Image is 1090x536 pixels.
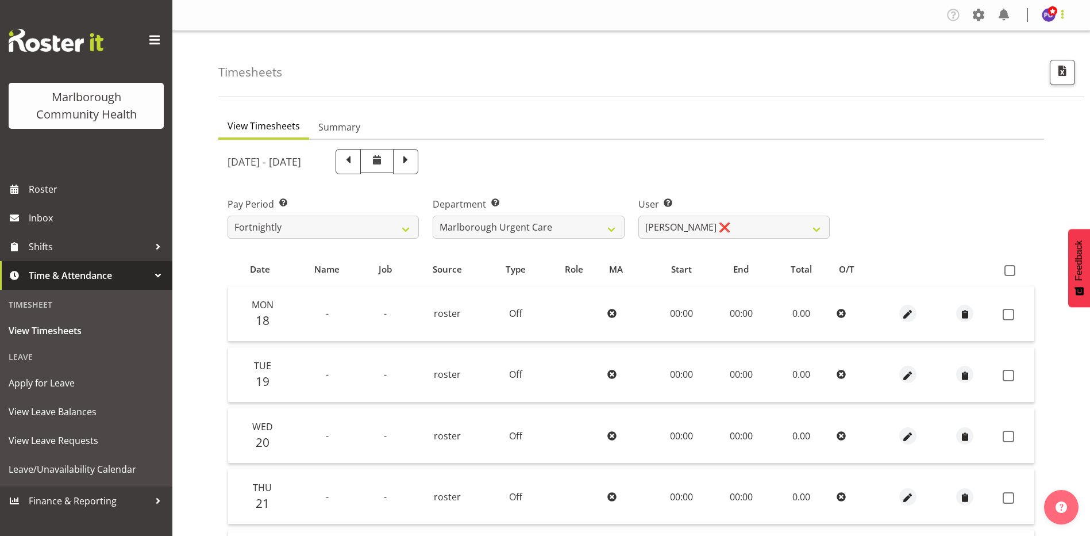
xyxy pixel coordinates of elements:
[3,455,170,484] a: Leave/Unavailability Calendar
[733,263,749,276] span: End
[712,347,770,403] td: 00:00
[384,430,387,442] span: -
[29,181,167,198] span: Roster
[433,197,624,211] label: Department
[839,263,854,276] span: O/T
[434,430,461,442] span: roster
[3,345,170,369] div: Leave
[651,469,712,524] td: 00:00
[252,420,273,433] span: Wed
[486,347,545,403] td: Off
[3,397,170,426] a: View Leave Balances
[770,286,832,342] td: 0.00
[9,461,164,478] span: Leave/Unavailability Calendar
[1056,501,1067,513] img: help-xxl-2.png
[3,426,170,455] a: View Leave Requests
[20,89,152,123] div: Marlborough Community Health
[228,155,301,168] h5: [DATE] - [DATE]
[326,368,329,381] span: -
[384,491,387,503] span: -
[565,263,583,276] span: Role
[671,263,692,276] span: Start
[228,197,419,211] label: Pay Period
[256,434,269,450] span: 20
[9,29,103,52] img: Rosterit website logo
[1050,60,1075,85] button: Export CSV
[228,119,300,133] span: View Timesheets
[9,374,164,392] span: Apply for Leave
[384,368,387,381] span: -
[434,307,461,320] span: roster
[326,430,329,442] span: -
[318,120,360,134] span: Summary
[3,293,170,316] div: Timesheet
[256,312,269,328] span: 18
[638,197,830,211] label: User
[9,432,164,449] span: View Leave Requests
[1068,229,1090,307] button: Feedback - Show survey
[1042,8,1056,22] img: payroll-officer11877.jpg
[218,66,282,79] h4: Timesheets
[770,408,832,464] td: 0.00
[651,347,712,403] td: 00:00
[609,263,623,276] span: MA
[29,267,149,284] span: Time & Attendance
[3,316,170,345] a: View Timesheets
[486,469,545,524] td: Off
[250,263,270,276] span: Date
[434,368,461,381] span: roster
[314,263,340,276] span: Name
[379,263,392,276] span: Job
[384,307,387,320] span: -
[770,469,832,524] td: 0.00
[256,373,269,389] span: 19
[254,359,271,372] span: Tue
[9,403,164,420] span: View Leave Balances
[256,495,269,511] span: 21
[486,408,545,464] td: Off
[1074,240,1084,281] span: Feedback
[29,238,149,255] span: Shifts
[433,263,462,276] span: Source
[3,369,170,397] a: Apply for Leave
[712,469,770,524] td: 00:00
[486,286,545,342] td: Off
[29,209,167,227] span: Inbox
[712,286,770,342] td: 00:00
[770,347,832,403] td: 0.00
[651,286,712,342] td: 00:00
[253,481,272,494] span: Thu
[712,408,770,464] td: 00:00
[791,263,812,276] span: Total
[252,298,274,311] span: Mon
[29,492,149,510] span: Finance & Reporting
[434,491,461,503] span: roster
[326,491,329,503] span: -
[651,408,712,464] td: 00:00
[326,307,329,320] span: -
[9,322,164,339] span: View Timesheets
[506,263,526,276] span: Type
